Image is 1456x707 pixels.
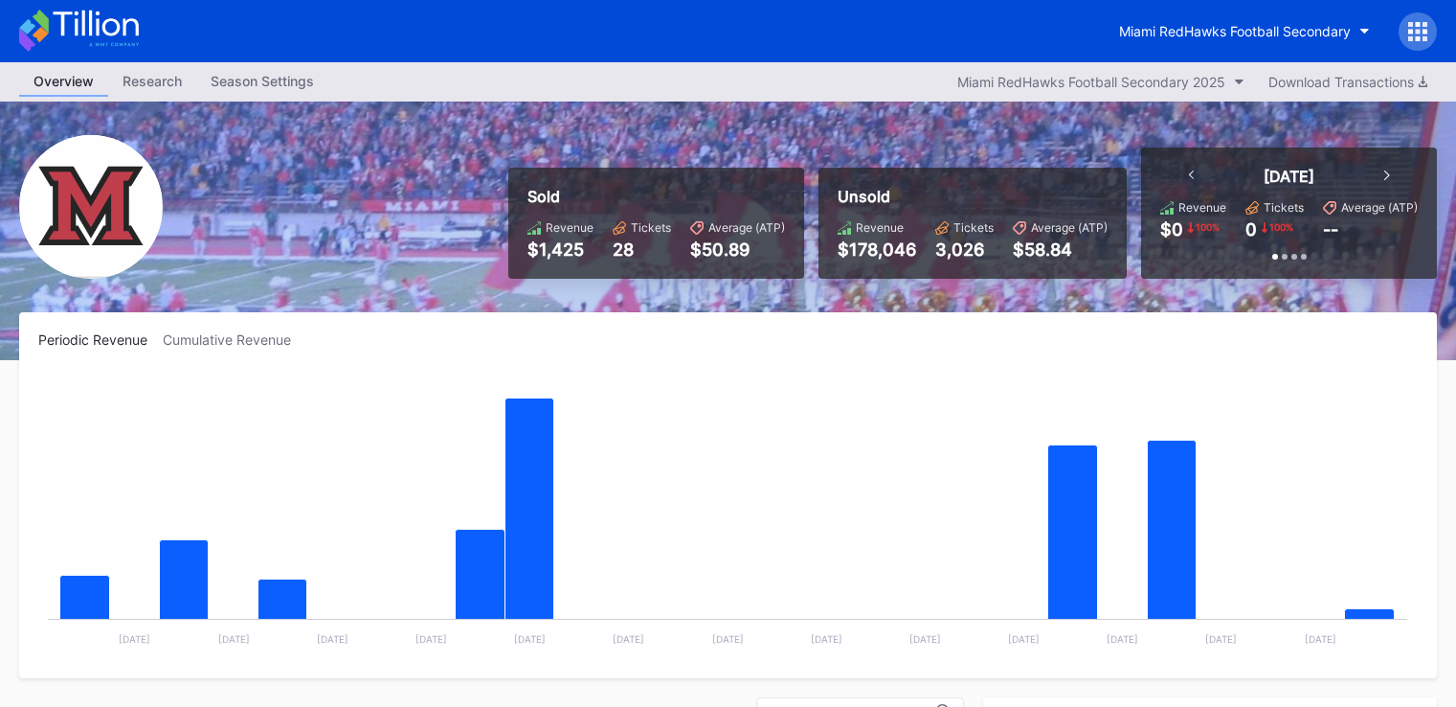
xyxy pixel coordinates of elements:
div: Sold [527,187,785,206]
text: [DATE] [1008,633,1040,645]
div: Periodic Revenue [38,331,163,348]
text: [DATE] [1305,633,1336,645]
button: Miami RedHawks Football Secondary [1105,13,1384,49]
text: [DATE] [613,633,644,645]
text: [DATE] [218,633,250,645]
text: [DATE] [1107,633,1138,645]
div: 100 % [1194,219,1221,235]
text: [DATE] [415,633,447,645]
div: Download Transactions [1268,74,1427,90]
div: 3,026 [935,239,994,260]
div: Unsold [838,187,1108,206]
text: [DATE] [119,633,150,645]
text: [DATE] [514,633,546,645]
button: Download Transactions [1259,69,1437,95]
div: $178,046 [838,239,916,260]
button: Miami RedHawks Football Secondary 2025 [948,69,1254,95]
div: [DATE] [1264,167,1314,186]
text: [DATE] [317,633,348,645]
a: Research [108,67,196,97]
div: $58.84 [1013,239,1108,260]
text: [DATE] [811,633,842,645]
div: -- [1323,219,1338,239]
svg: Chart title [38,372,1417,659]
div: Revenue [1178,200,1226,215]
div: Revenue [856,220,904,235]
div: Miami RedHawks Football Secondary 2025 [957,74,1225,90]
div: $1,425 [527,239,594,260]
text: [DATE] [712,633,744,645]
div: Tickets [1264,200,1304,215]
div: Revenue [546,220,594,235]
div: Season Settings [196,67,328,95]
div: Tickets [953,220,994,235]
div: Research [108,67,196,95]
a: Season Settings [196,67,328,97]
div: Average (ATP) [1031,220,1108,235]
div: Tickets [631,220,671,235]
div: Miami RedHawks Football Secondary [1119,23,1351,39]
div: 28 [613,239,671,260]
div: Cumulative Revenue [163,331,306,348]
div: Average (ATP) [1341,200,1418,215]
div: 0 [1245,219,1257,239]
div: 100 % [1267,219,1295,235]
div: $0 [1160,219,1183,239]
div: $50.89 [690,239,785,260]
text: [DATE] [909,633,941,645]
img: Miami_RedHawks_Football_Secondary.png [19,135,163,279]
div: Average (ATP) [708,220,785,235]
text: [DATE] [1205,633,1237,645]
a: Overview [19,67,108,97]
